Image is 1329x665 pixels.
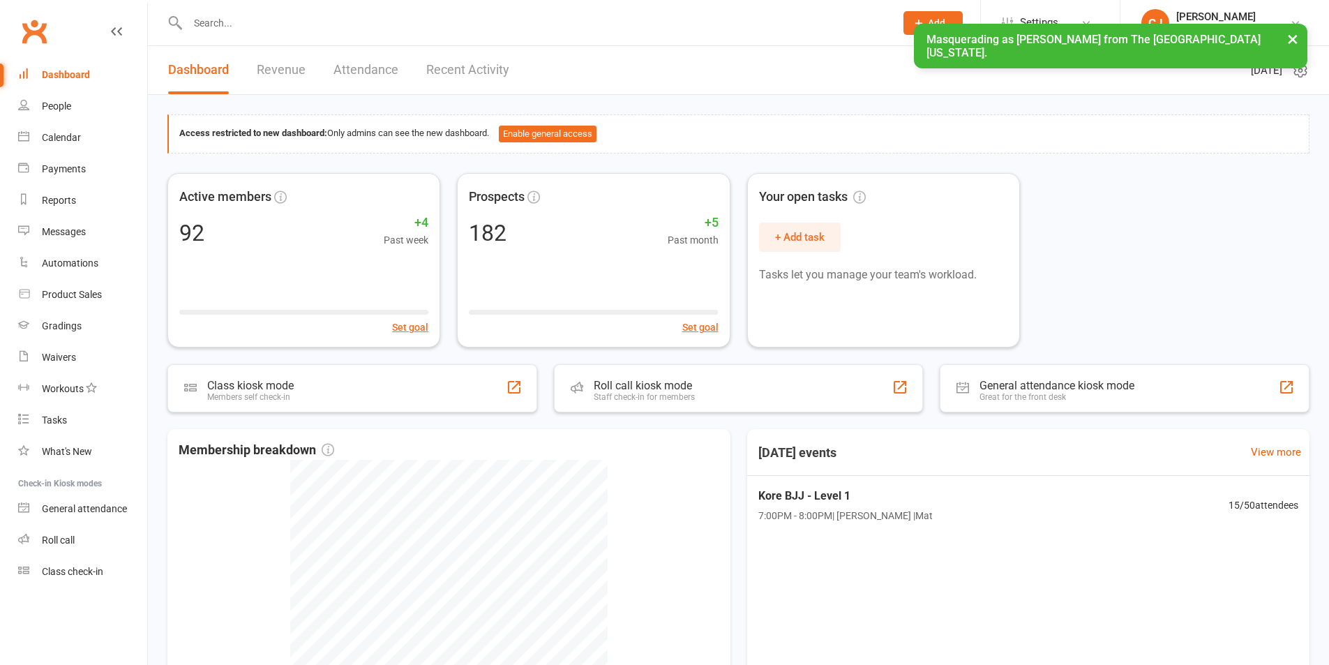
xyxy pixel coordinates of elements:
[384,213,428,233] span: +4
[747,440,848,465] h3: [DATE] events
[18,405,147,436] a: Tasks
[926,33,1261,59] span: Masquerading as [PERSON_NAME] from The [GEOGRAPHIC_DATA][US_STATE].
[42,383,84,394] div: Workouts
[42,257,98,269] div: Automations
[1141,9,1169,37] div: CJ
[758,487,933,505] span: Kore BJJ - Level 1
[18,59,147,91] a: Dashboard
[979,392,1134,402] div: Great for the front desk
[17,14,52,49] a: Clubworx
[469,222,506,244] div: 182
[18,185,147,216] a: Reports
[42,69,90,80] div: Dashboard
[183,13,885,33] input: Search...
[207,392,294,402] div: Members self check-in
[42,320,82,331] div: Gradings
[18,311,147,342] a: Gradings
[499,126,596,142] button: Enable general access
[179,440,334,461] span: Membership breakdown
[392,320,428,335] button: Set goal
[18,91,147,122] a: People
[179,126,1298,142] div: Only admins can see the new dashboard.
[469,187,525,207] span: Prospects
[1020,7,1058,38] span: Settings
[18,525,147,556] a: Roll call
[18,154,147,185] a: Payments
[759,187,866,207] span: Your open tasks
[668,232,719,248] span: Past month
[42,163,86,174] div: Payments
[18,436,147,468] a: What's New
[1176,23,1260,36] div: The PIT [US_STATE]
[179,222,204,244] div: 92
[384,232,428,248] span: Past week
[1251,444,1301,461] a: View more
[42,414,67,426] div: Tasks
[207,379,294,392] div: Class kiosk mode
[18,556,147,588] a: Class kiosk mode
[42,289,102,300] div: Product Sales
[682,320,719,335] button: Set goal
[1176,10,1260,23] div: [PERSON_NAME]
[179,128,327,138] strong: Access restricted to new dashboard:
[18,373,147,405] a: Workouts
[18,342,147,373] a: Waivers
[1229,498,1298,513] span: 15 / 50 attendees
[42,535,75,546] div: Roll call
[179,187,271,207] span: Active members
[594,392,695,402] div: Staff check-in for members
[1280,24,1305,54] button: ×
[928,17,945,29] span: Add
[42,226,86,237] div: Messages
[42,100,71,112] div: People
[759,266,1008,284] p: Tasks let you manage your team's workload.
[42,503,127,514] div: General attendance
[758,508,933,523] span: 7:00PM - 8:00PM | [PERSON_NAME] | Mat
[42,132,81,143] div: Calendar
[18,248,147,279] a: Automations
[18,279,147,311] a: Product Sales
[594,379,695,392] div: Roll call kiosk mode
[759,223,841,252] button: + Add task
[979,379,1134,392] div: General attendance kiosk mode
[18,493,147,525] a: General attendance kiosk mode
[42,446,92,457] div: What's New
[903,11,963,35] button: Add
[18,122,147,154] a: Calendar
[18,216,147,248] a: Messages
[42,566,103,577] div: Class check-in
[42,195,76,206] div: Reports
[42,352,76,363] div: Waivers
[668,213,719,233] span: +5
